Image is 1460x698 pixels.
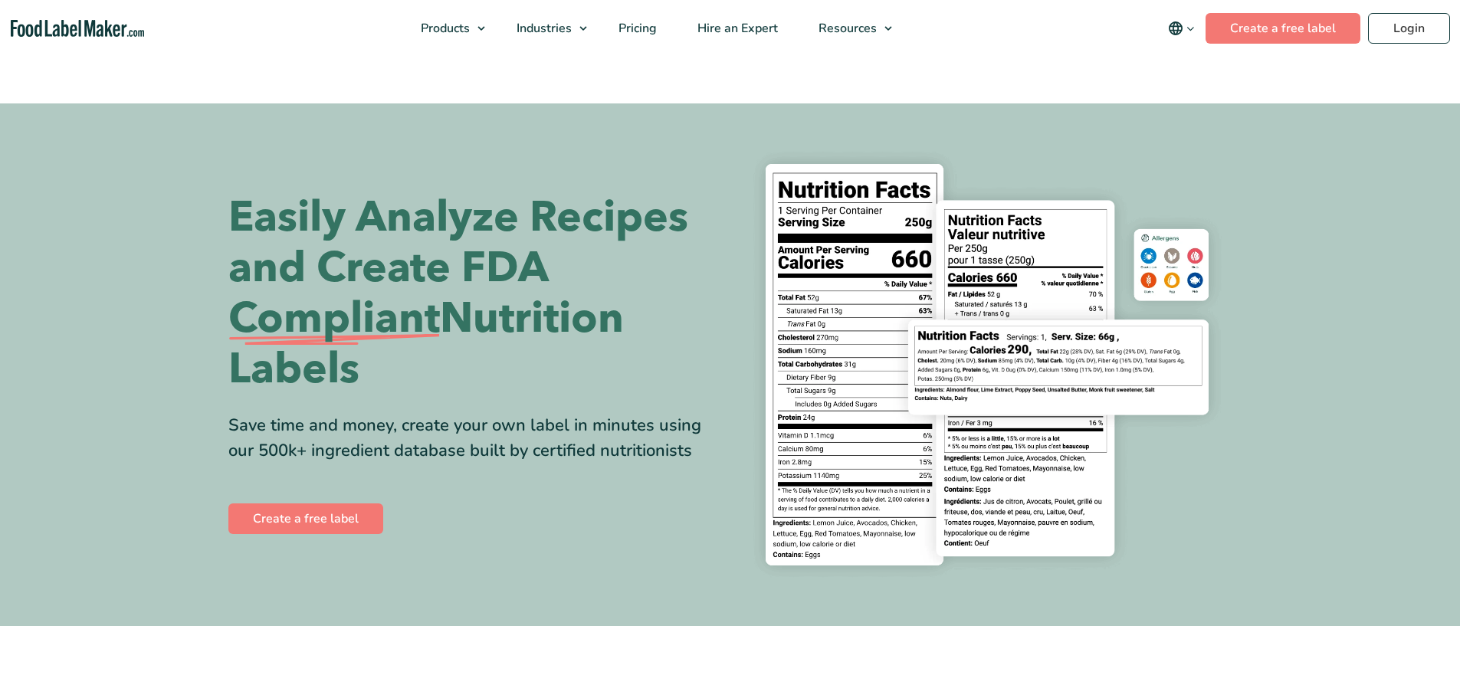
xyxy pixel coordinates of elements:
[693,20,779,37] span: Hire an Expert
[416,20,471,37] span: Products
[512,20,573,37] span: Industries
[228,413,719,464] div: Save time and money, create your own label in minutes using our 500k+ ingredient database built b...
[1206,13,1360,44] a: Create a free label
[814,20,878,37] span: Resources
[228,503,383,534] a: Create a free label
[228,192,719,395] h1: Easily Analyze Recipes and Create FDA Nutrition Labels
[1368,13,1450,44] a: Login
[614,20,658,37] span: Pricing
[228,293,440,344] span: Compliant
